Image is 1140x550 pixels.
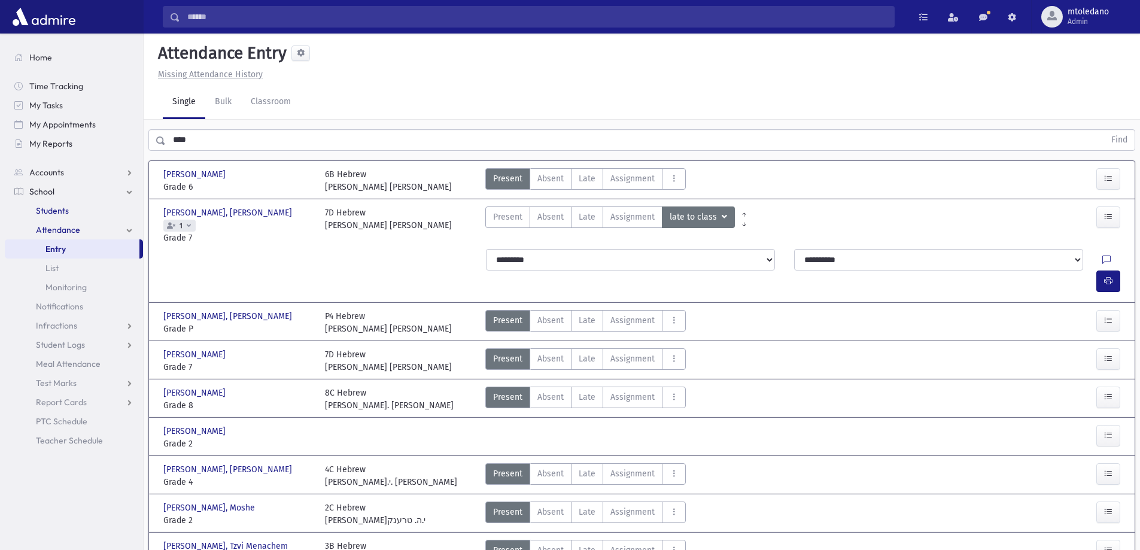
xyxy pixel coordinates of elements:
span: Present [493,314,522,327]
span: late to class [670,211,719,224]
a: PTC Schedule [5,412,143,431]
a: My Tasks [5,96,143,115]
span: Assignment [610,467,655,480]
span: List [45,263,59,274]
span: Late [579,506,595,518]
div: 7D Hebrew [PERSON_NAME] [PERSON_NAME] [325,348,452,373]
span: Students [36,205,69,216]
span: Late [579,172,595,185]
span: Student Logs [36,339,85,350]
a: Attendance [5,220,143,239]
span: Late [579,467,595,480]
span: Late [579,391,595,403]
span: Entry [45,244,66,254]
span: [PERSON_NAME], [PERSON_NAME] [163,310,294,323]
span: [PERSON_NAME] [163,387,228,399]
span: Attendance [36,224,80,235]
span: mtoledano [1068,7,1109,17]
a: Monitoring [5,278,143,297]
span: Grade P [163,323,313,335]
a: Missing Attendance History [153,69,263,80]
img: AdmirePro [10,5,78,29]
span: Report Cards [36,397,87,408]
span: My Reports [29,138,72,149]
a: Time Tracking [5,77,143,96]
div: AttTypes [485,387,686,412]
span: My Appointments [29,119,96,130]
span: Absent [537,172,564,185]
a: My Appointments [5,115,143,134]
div: 8C Hebrew [PERSON_NAME]. [PERSON_NAME] [325,387,454,412]
span: Grade 2 [163,437,313,450]
u: Missing Attendance History [158,69,263,80]
a: Report Cards [5,393,143,412]
span: PTC Schedule [36,416,87,427]
h5: Attendance Entry [153,43,287,63]
span: Meal Attendance [36,358,101,369]
span: [PERSON_NAME], [PERSON_NAME] [163,206,294,219]
a: Classroom [241,86,300,119]
span: School [29,186,54,197]
a: Teacher Schedule [5,431,143,450]
span: 1 [177,222,185,230]
a: Accounts [5,163,143,182]
span: Grade 7 [163,361,313,373]
span: Grade 8 [163,399,313,412]
span: Time Tracking [29,81,83,92]
span: Grade 2 [163,514,313,527]
span: Present [493,391,522,403]
a: Notifications [5,297,143,316]
span: Assignment [610,172,655,185]
span: Assignment [610,314,655,327]
span: Present [493,211,522,223]
span: [PERSON_NAME] [163,348,228,361]
span: Notifications [36,301,83,312]
span: Absent [537,353,564,365]
span: [PERSON_NAME], Moshe [163,502,257,514]
span: My Tasks [29,100,63,111]
div: AttTypes [485,310,686,335]
span: [PERSON_NAME] [163,425,228,437]
div: AttTypes [485,168,686,193]
a: Entry [5,239,139,259]
span: Absent [537,506,564,518]
span: Teacher Schedule [36,435,103,446]
button: Find [1104,130,1135,150]
a: Single [163,86,205,119]
span: Assignment [610,506,655,518]
span: Late [579,211,595,223]
span: Absent [537,467,564,480]
span: Present [493,467,522,480]
a: Infractions [5,316,143,335]
a: List [5,259,143,278]
div: AttTypes [485,502,686,527]
div: 4C Hebrew [PERSON_NAME].י. [PERSON_NAME] [325,463,457,488]
div: AttTypes [485,348,686,373]
a: Test Marks [5,373,143,393]
span: Infractions [36,320,77,331]
a: Bulk [205,86,241,119]
span: [PERSON_NAME], [PERSON_NAME] [163,463,294,476]
span: Absent [537,391,564,403]
a: Meal Attendance [5,354,143,373]
span: Assignment [610,391,655,403]
span: Late [579,314,595,327]
a: Students [5,201,143,220]
a: My Reports [5,134,143,153]
div: 2C Hebrew [PERSON_NAME]י.ה. טרענק [325,502,425,527]
button: late to class [662,206,735,228]
span: [PERSON_NAME] [163,168,228,181]
a: Home [5,48,143,67]
span: Accounts [29,167,64,178]
span: Absent [537,211,564,223]
div: P4 Hebrew [PERSON_NAME] [PERSON_NAME] [325,310,452,335]
span: Present [493,506,522,518]
span: Late [579,353,595,365]
span: Present [493,172,522,185]
span: Test Marks [36,378,77,388]
div: AttTypes [485,206,735,244]
span: Grade 4 [163,476,313,488]
span: Absent [537,314,564,327]
span: Grade 7 [163,232,313,244]
span: Monitoring [45,282,87,293]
